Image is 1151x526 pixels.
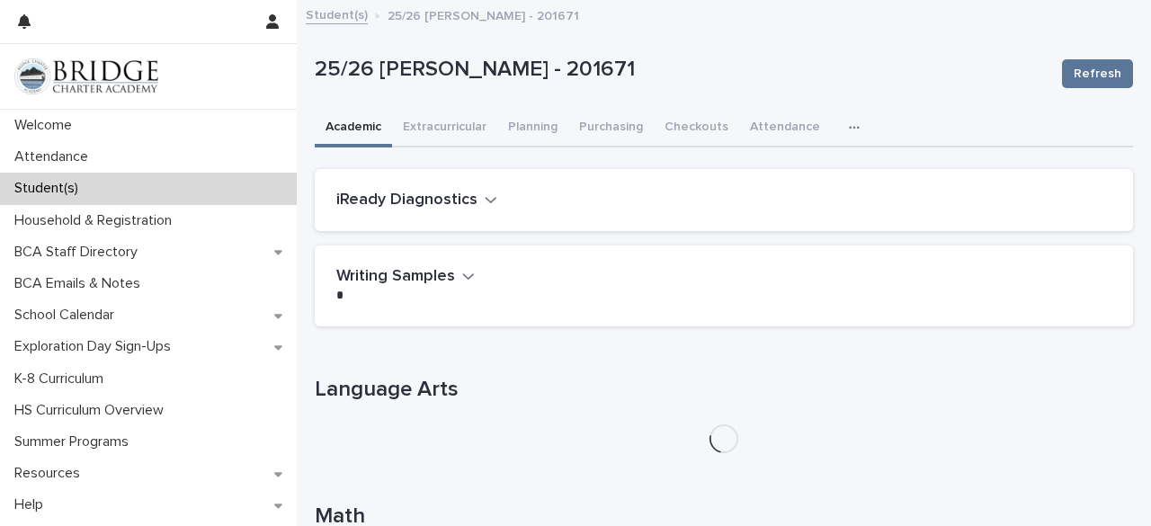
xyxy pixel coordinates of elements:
button: Refresh [1062,59,1133,88]
p: Student(s) [7,180,93,197]
h1: Language Arts [315,377,1133,403]
button: iReady Diagnostics [336,191,497,210]
a: Student(s) [306,4,368,24]
p: Household & Registration [7,212,186,229]
span: Refresh [1074,65,1121,83]
button: Checkouts [654,110,739,147]
h2: Writing Samples [336,267,455,287]
button: Academic [315,110,392,147]
p: Welcome [7,117,86,134]
p: School Calendar [7,307,129,324]
p: 25/26 [PERSON_NAME] - 201671 [315,57,1048,83]
p: HS Curriculum Overview [7,402,178,419]
p: Resources [7,465,94,482]
p: Summer Programs [7,433,143,450]
p: BCA Staff Directory [7,244,152,261]
p: Help [7,496,58,513]
h2: iReady Diagnostics [336,191,477,210]
p: BCA Emails & Notes [7,275,155,292]
button: Planning [497,110,568,147]
p: 25/26 [PERSON_NAME] - 201671 [388,4,579,24]
p: K-8 Curriculum [7,370,118,388]
img: V1C1m3IdTEidaUdm9Hs0 [14,58,158,94]
button: Purchasing [568,110,654,147]
button: Attendance [739,110,831,147]
button: Writing Samples [336,267,475,287]
p: Attendance [7,148,103,165]
button: Extracurricular [392,110,497,147]
p: Exploration Day Sign-Ups [7,338,185,355]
